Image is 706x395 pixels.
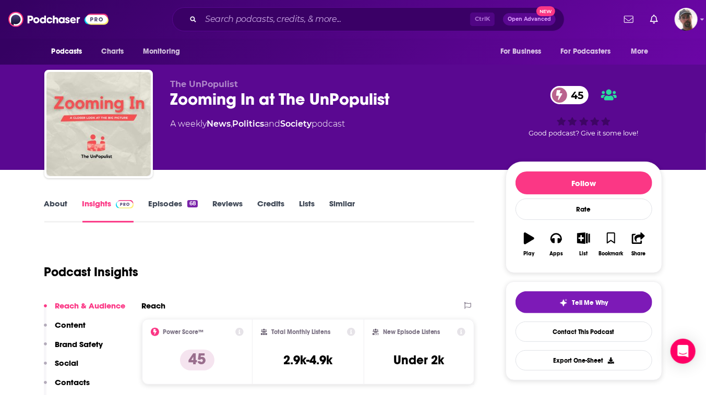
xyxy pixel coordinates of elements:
h3: Under 2k [394,352,445,368]
p: Contacts [55,377,90,387]
a: News [207,119,231,129]
button: Content [44,320,86,339]
h2: New Episode Listens [383,328,440,336]
div: Bookmark [599,251,623,257]
button: Social [44,358,79,377]
span: Charts [102,44,124,59]
a: Reviews [212,199,243,223]
span: 45 [561,86,589,104]
div: Open Intercom Messenger [671,339,696,364]
img: User Profile [675,8,698,31]
div: Share [631,251,645,257]
a: InsightsPodchaser Pro [82,199,134,223]
div: A weekly podcast [171,118,345,130]
button: List [570,226,597,263]
button: Follow [516,171,652,194]
div: 68 [187,200,197,207]
button: Open AdvancedNew [503,13,556,26]
a: Show notifications dropdown [620,10,638,28]
button: Bookmark [597,226,625,263]
button: open menu [44,42,96,61]
h1: Podcast Insights [44,264,139,280]
p: Brand Safety [55,339,103,349]
a: Society [281,119,312,129]
a: Contact This Podcast [516,322,652,342]
div: Rate [516,199,652,220]
h2: Reach [142,301,166,311]
h3: 2.9k-4.9k [283,352,332,368]
span: More [631,44,649,59]
p: 45 [180,350,214,371]
button: tell me why sparkleTell Me Why [516,291,652,313]
input: Search podcasts, credits, & more... [201,11,470,28]
a: About [44,199,68,223]
button: Brand Safety [44,339,103,359]
img: Podchaser - Follow, Share and Rate Podcasts [8,9,109,29]
a: Charts [95,42,130,61]
span: Tell Me Why [572,299,608,307]
span: Monitoring [143,44,180,59]
img: tell me why sparkle [559,299,568,307]
div: Play [523,251,534,257]
div: 45Good podcast? Give it some love! [506,79,662,144]
span: Ctrl K [470,13,495,26]
span: Logged in as cjPurdy [675,8,698,31]
button: Apps [543,226,570,263]
a: 45 [551,86,589,104]
span: and [265,119,281,129]
span: Podcasts [52,44,82,59]
a: Politics [233,119,265,129]
button: Play [516,226,543,263]
a: Show notifications dropdown [646,10,662,28]
span: New [536,6,555,16]
a: Similar [329,199,355,223]
button: Reach & Audience [44,301,126,320]
a: Credits [257,199,284,223]
img: Podchaser Pro [116,200,134,208]
p: Content [55,320,86,330]
button: Export One-Sheet [516,350,652,371]
button: Show profile menu [675,8,698,31]
div: Apps [549,251,563,257]
span: Good podcast? Give it some love! [529,129,639,137]
div: List [580,251,588,257]
a: Lists [299,199,315,223]
button: open menu [493,42,555,61]
img: Zooming In at The UnPopulist [46,72,151,176]
p: Reach & Audience [55,301,126,311]
span: , [231,119,233,129]
div: Search podcasts, credits, & more... [172,7,565,31]
span: For Business [500,44,542,59]
p: Social [55,358,79,368]
button: open menu [136,42,194,61]
h2: Power Score™ [163,328,204,336]
a: Episodes68 [148,199,197,223]
span: For Podcasters [561,44,611,59]
h2: Total Monthly Listens [271,328,330,336]
button: Share [625,226,652,263]
span: Open Advanced [508,17,551,22]
button: open menu [554,42,626,61]
span: The UnPopulist [171,79,238,89]
button: open menu [624,42,662,61]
